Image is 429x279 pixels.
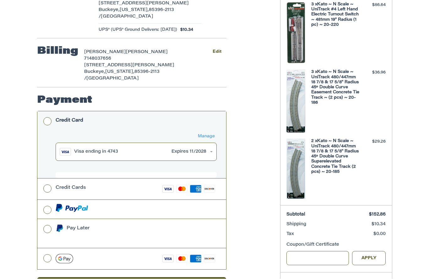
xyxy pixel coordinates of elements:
[352,251,386,265] button: Apply
[372,222,386,227] span: $10.34
[56,116,83,126] div: Credit Card
[74,149,169,156] div: Visa ending in 4743
[99,2,189,6] span: [STREET_ADDRESS][PERSON_NAME]
[286,222,306,227] span: Shipping
[369,213,386,217] span: $152.86
[84,70,160,81] span: 85396-2113 /
[286,232,294,237] span: Tax
[361,2,386,8] div: $86.64
[101,15,153,19] span: [GEOGRAPHIC_DATA]
[286,242,386,249] div: Coupon/Gift Certificate
[56,183,86,193] div: Credit Cards
[311,2,359,28] h4: 3 x Kato ~ N Scale ~ UniTrack #4 Left Hand Electric Turnout Switch ~ 481mm 19" Radius (1 pc) ~ 20...
[67,223,184,234] div: Pay Later
[99,8,120,13] span: Buckeye,
[311,139,359,175] h4: 2 x Kato ~ N Scale ~ UniTrack 480/447mm 18 7/8 & 17 5/8" Radius 45º Double Curve Superelevated Co...
[311,70,359,106] h4: 3 x Kato ~ N Scale ~ UniTrack 480/447mm 18 7/8 & 17 5/8" Radius 45º Double Curve Easement Concret...
[105,70,134,74] span: [US_STATE],
[361,70,386,76] div: $36.96
[86,77,139,81] span: [GEOGRAPHIC_DATA]
[196,133,217,140] button: Manage
[37,94,92,107] h2: Payment
[84,50,126,55] span: [PERSON_NAME]
[84,70,105,74] span: Buckeye,
[177,27,193,33] span: $10.34
[56,225,63,232] img: Pay Later icon
[120,8,149,13] span: [US_STATE],
[361,139,386,145] div: $29.26
[84,57,111,61] span: 7148037656
[373,232,386,237] span: $0.00
[56,234,184,240] iframe: PayPal Message 2
[208,48,226,57] button: Edit
[286,251,349,265] input: Gift Certificate or Coupon Code
[56,254,73,264] img: Google Pay icon
[171,149,206,156] div: Expires 11/2028
[84,63,174,68] span: [STREET_ADDRESS][PERSON_NAME]
[37,45,78,58] h2: Billing
[286,213,305,217] span: Subtotal
[99,27,177,33] span: UPS® (UPS® Ground Delivers: [DATE])
[56,143,217,161] button: Visa ending in 4743Expires 11/2028
[56,204,88,212] img: PayPal icon
[126,50,168,55] span: [PERSON_NAME]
